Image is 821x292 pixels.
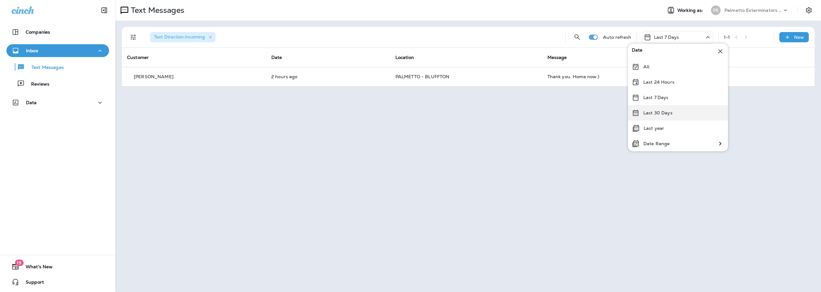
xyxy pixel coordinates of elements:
[794,35,804,40] p: New
[711,5,721,15] div: PE
[127,31,140,44] button: Filters
[643,79,674,85] p: Last 24 Hours
[25,65,64,71] p: Text Messages
[26,29,50,35] p: Companies
[644,126,664,131] p: Last year
[395,74,450,79] span: PALMETTO - BLUFFTON
[643,64,649,69] p: All
[643,110,673,115] p: Last 30 Days
[95,4,113,17] button: Collapse Sidebar
[6,276,109,288] button: Support
[6,96,109,109] button: Data
[643,141,670,146] p: Date Range
[547,74,687,79] div: Thank you. Home now:)
[547,54,567,60] span: Message
[154,34,205,40] span: Text Direction : Incoming
[150,32,216,42] div: Text Direction:Incoming
[724,35,730,40] div: 1 - 1
[134,74,174,79] p: [PERSON_NAME]
[6,44,109,57] button: Inbox
[26,100,37,105] p: Data
[654,35,679,40] p: Last 7 Days
[724,8,782,13] p: Palmetto Exterminators LLC
[271,54,282,60] span: Date
[26,48,38,53] p: Inbox
[677,8,705,13] span: Working as:
[15,260,23,266] span: 19
[127,54,149,60] span: Customer
[19,279,44,287] span: Support
[395,54,414,60] span: Location
[271,74,385,79] p: Aug 27, 2025 10:58 AM
[603,35,631,40] p: Auto refresh
[128,5,184,15] p: Text Messages
[6,60,109,74] button: Text Messages
[643,95,669,100] p: Last 7 Days
[6,26,109,38] button: Companies
[632,47,643,55] span: Date
[19,264,53,272] span: What's New
[803,4,815,16] button: Settings
[571,31,584,44] button: Search Messages
[6,77,109,90] button: Reviews
[6,260,109,273] button: 19What's New
[25,81,49,88] p: Reviews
